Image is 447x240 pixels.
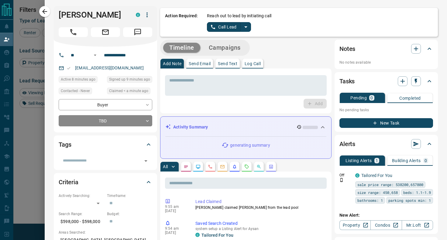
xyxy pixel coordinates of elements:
[230,142,270,148] p: generating summary
[107,76,152,85] div: Wed Sep 17 2025
[59,230,152,235] p: Areas Searched:
[59,76,104,85] div: Wed Sep 17 2025
[392,158,421,163] p: Building Alerts
[357,182,423,188] span: sale price range: 538200,657800
[218,62,237,66] p: Send Text
[173,124,208,130] p: Activity Summary
[256,164,261,169] svg: Opportunities
[339,172,352,178] p: Off
[339,212,433,218] p: New Alert:
[339,118,433,128] button: New Task
[165,205,186,209] p: 9:55 am
[61,88,90,94] span: Contacted - Never
[339,42,433,56] div: Notes
[59,217,104,227] p: $598,000 - $598,000
[59,27,88,37] span: Call
[339,76,355,86] h2: Tasks
[165,231,186,235] p: [DATE]
[357,189,398,195] span: size range: 450,658
[425,158,427,163] p: 0
[195,220,324,227] p: Saved Search Created
[136,13,140,17] div: condos.ca
[107,88,152,96] div: Wed Sep 17 2025
[163,43,200,53] button: Timeline
[61,76,95,82] span: Active 8 minutes ago
[207,13,271,19] p: Reach out to lead by initiating call
[165,226,186,231] p: 9:54 am
[67,66,71,70] svg: Email Valid
[220,164,225,169] svg: Emails
[370,96,373,100] p: 0
[339,139,355,149] h2: Alerts
[244,164,249,169] svg: Requests
[357,197,383,203] span: bathrooms: 1
[165,122,326,133] div: Activity Summary
[59,175,152,189] div: Criteria
[195,233,200,237] div: condos.ca
[339,137,433,151] div: Alerts
[208,164,213,169] svg: Calls
[123,27,152,37] span: Message
[195,205,324,210] p: [PERSON_NAME] claimed [PERSON_NAME] from the lead pool
[232,164,237,169] svg: Listing Alerts
[350,96,367,100] p: Pending
[196,164,201,169] svg: Lead Browsing Activity
[59,177,78,187] h2: Criteria
[109,76,150,82] span: Signed up 9 minutes ago
[339,220,371,230] a: Property
[346,158,372,163] p: Listing Alerts
[59,10,127,20] h1: [PERSON_NAME]
[189,62,211,66] p: Send Email
[163,165,168,169] p: All
[388,197,431,203] span: parking spots min: 1
[107,211,152,217] p: Budget:
[165,13,198,32] p: Action Required:
[59,99,152,110] div: Buyer
[339,105,433,115] p: No pending tasks
[107,193,152,198] p: Timeframe:
[59,140,71,149] h2: Tags
[361,173,392,178] a: Tailored For You
[75,65,144,70] a: [EMAIL_ADDRESS][DOMAIN_NAME]
[207,22,241,32] button: Call Lead
[91,52,99,59] button: Open
[339,74,433,88] div: Tasks
[59,211,104,217] p: Search Range:
[355,173,359,178] div: condos.ca
[59,115,152,126] div: TBD
[163,62,181,66] p: Add Note
[403,189,431,195] span: beds: 1.1-1.9
[370,220,402,230] a: Condos
[402,220,433,230] a: Mr.Loft
[109,88,148,94] span: Claimed < a minute ago
[399,96,421,100] p: Completed
[339,44,355,54] h2: Notes
[339,60,433,65] p: No notes available
[195,227,324,231] p: system setup a Listing Alert for Aysan
[142,157,150,165] button: Open
[59,137,152,152] div: Tags
[245,62,261,66] p: Log Call
[195,198,324,205] p: Lead Claimed
[207,22,251,32] div: split button
[165,209,186,213] p: [DATE]
[59,193,104,198] p: Actively Searching:
[201,233,233,238] a: Tailored For You
[269,164,273,169] svg: Agent Actions
[339,178,344,182] svg: Push Notification Only
[184,164,188,169] svg: Notes
[376,158,378,163] p: 1
[203,43,247,53] button: Campaigns
[91,27,120,37] span: Email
